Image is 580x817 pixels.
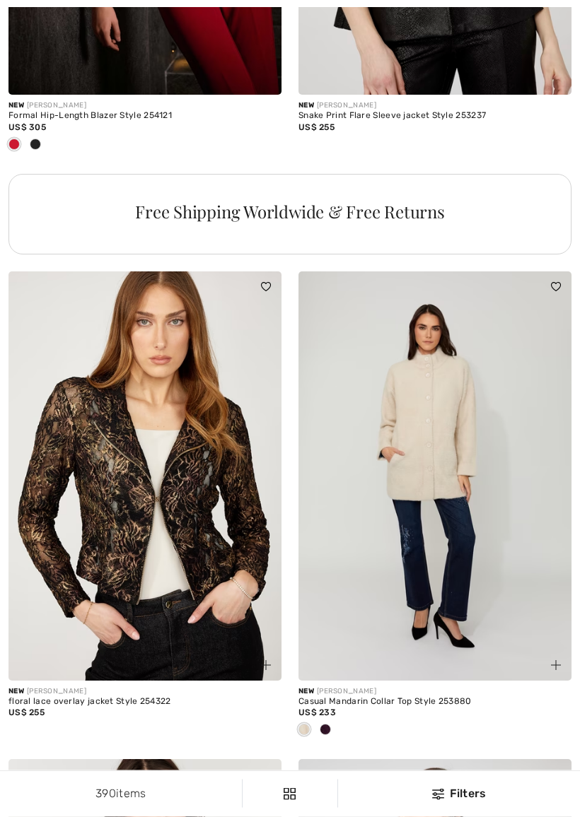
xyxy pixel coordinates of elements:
span: 390 [95,787,116,800]
span: US$ 255 [298,123,335,133]
div: Formal Hip-Length Blazer Style 254121 [8,112,282,122]
div: Deep cherry [4,134,25,158]
div: Snake Print Flare Sleeve jacket Style 253237 [298,112,572,122]
img: Filters [284,788,296,800]
span: US$ 233 [298,708,336,718]
div: Black [25,134,46,158]
img: floral lace overlay jacket Style 254322. Copper/Black [8,272,282,681]
div: [PERSON_NAME] [8,101,282,112]
div: [PERSON_NAME] [298,687,572,698]
div: Plum [315,719,336,743]
div: Free Shipping Worldwide & Free Returns [66,204,515,221]
div: [PERSON_NAME] [8,687,282,698]
span: New [298,102,314,110]
div: Filters [347,785,572,802]
span: New [8,688,24,696]
div: Champagne [294,719,315,743]
img: plus_v2.svg [551,661,561,671]
span: New [298,688,314,696]
div: floral lace overlay jacket Style 254322 [8,698,282,707]
img: heart_black_full.svg [261,283,271,291]
img: plus_v2.svg [261,661,271,671]
div: Casual Mandarin Collar Top Style 253880 [298,698,572,707]
span: US$ 305 [8,123,46,133]
span: US$ 255 [8,708,45,718]
img: Filters [432,789,444,800]
div: [PERSON_NAME] [298,101,572,112]
span: New [8,102,24,110]
img: heart_black_full.svg [551,283,561,291]
img: Casual Mandarin Collar Top Style 253880. Champagne [298,272,572,681]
